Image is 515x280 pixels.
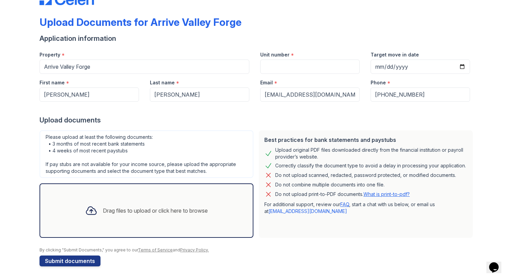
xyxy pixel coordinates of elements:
div: Upload Documents for Arrive Valley Forge [40,16,241,28]
div: Best practices for bank statements and paystubs [264,136,467,144]
label: Target move in date [371,51,419,58]
a: [EMAIL_ADDRESS][DOMAIN_NAME] [268,208,347,214]
a: What is print-to-pdf? [363,191,410,197]
label: First name [40,79,65,86]
a: Terms of Service [138,247,173,252]
p: Do not upload print-to-PDF documents. [275,191,410,198]
div: Application information [40,34,475,43]
label: Email [260,79,273,86]
label: Phone [371,79,386,86]
div: Do not combine multiple documents into one file. [275,181,385,189]
a: FAQ [340,201,349,207]
div: Upload documents [40,115,475,125]
p: For additional support, review our , start a chat with us below, or email us at [264,201,467,215]
button: Submit documents [40,256,100,266]
a: Privacy Policy. [180,247,209,252]
div: Please upload at least the following documents: • 3 months of most recent bank statements • 4 wee... [40,130,253,178]
div: Do not upload scanned, redacted, password protected, or modified documents. [275,171,456,179]
iframe: chat widget [486,253,508,273]
label: Last name [150,79,175,86]
label: Property [40,51,60,58]
div: By clicking "Submit Documents," you agree to our and [40,247,475,253]
label: Unit number [260,51,290,58]
div: Drag files to upload or click here to browse [103,207,208,215]
div: Correctly classify the document type to avoid a delay in processing your application. [275,162,466,170]
div: Upload original PDF files downloaded directly from the financial institution or payroll provider’... [275,147,467,160]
